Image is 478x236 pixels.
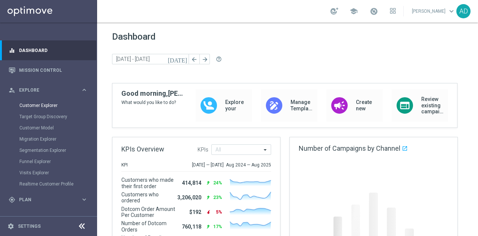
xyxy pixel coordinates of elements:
span: school [350,7,358,15]
a: Migration Explorer [19,136,78,142]
button: gps_fixed Plan keyboard_arrow_right [8,197,88,203]
div: Visits Explorer [19,167,96,178]
div: Migration Explorer [19,134,96,145]
i: gps_fixed [9,196,15,203]
div: Customer Explorer [19,100,96,111]
div: Segmentation Explorer [19,145,96,156]
a: Target Group Discovery [19,114,78,120]
a: [PERSON_NAME]keyboard_arrow_down [411,6,456,17]
a: Segmentation Explorer [19,147,78,153]
div: Plan [9,196,81,203]
a: Funnel Explorer [19,159,78,165]
i: keyboard_arrow_right [81,86,88,94]
button: equalizer Dashboard [8,47,88,53]
div: Target Group Discovery [19,111,96,122]
i: person_search [9,87,15,94]
button: Mission Control [8,67,88,73]
i: settings [7,223,14,230]
a: Realtime Customer Profile [19,181,78,187]
a: Dashboard [19,40,88,60]
span: Plan [19,197,81,202]
a: Customer Model [19,125,78,131]
div: Realtime Customer Profile [19,178,96,190]
i: keyboard_arrow_right [81,196,88,203]
div: AD [456,4,471,18]
div: Customer Model [19,122,96,134]
a: Mission Control [19,60,88,80]
div: Dashboard [9,40,88,60]
i: keyboard_arrow_right [81,216,88,223]
a: Visits Explorer [19,170,78,176]
div: Mission Control [9,60,88,80]
span: keyboard_arrow_down [447,7,456,15]
span: Explore [19,88,81,92]
div: Funnel Explorer [19,156,96,167]
a: Settings [18,224,41,229]
a: Customer Explorer [19,102,78,108]
button: person_search Explore keyboard_arrow_right [8,87,88,93]
i: equalizer [9,47,15,54]
div: Explore [9,87,81,94]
